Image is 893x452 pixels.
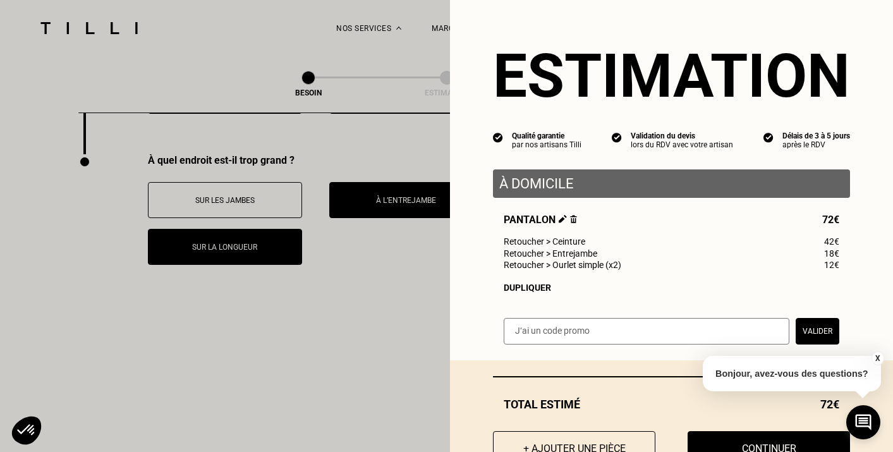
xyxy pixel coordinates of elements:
[796,318,839,345] button: Valider
[512,140,581,149] div: par nos artisans Tilli
[493,40,850,111] section: Estimation
[559,215,567,223] img: Éditer
[824,248,839,259] span: 18€
[493,398,850,411] div: Total estimé
[499,176,844,192] p: À domicile
[871,351,884,365] button: X
[504,283,839,293] div: Dupliquer
[782,131,850,140] div: Délais de 3 à 5 jours
[612,131,622,143] img: icon list info
[504,214,577,226] span: Pantalon
[820,398,839,411] span: 72€
[631,131,733,140] div: Validation du devis
[493,131,503,143] img: icon list info
[822,214,839,226] span: 72€
[504,248,597,259] span: Retoucher > Entrejambe
[512,131,581,140] div: Qualité garantie
[703,356,881,391] p: Bonjour, avez-vous des questions?
[782,140,850,149] div: après le RDV
[631,140,733,149] div: lors du RDV avec votre artisan
[504,318,789,345] input: J‘ai un code promo
[824,260,839,270] span: 12€
[763,131,774,143] img: icon list info
[824,236,839,247] span: 42€
[570,215,577,223] img: Supprimer
[504,260,621,270] span: Retoucher > Ourlet simple (x2)
[504,236,585,247] span: Retoucher > Ceinture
